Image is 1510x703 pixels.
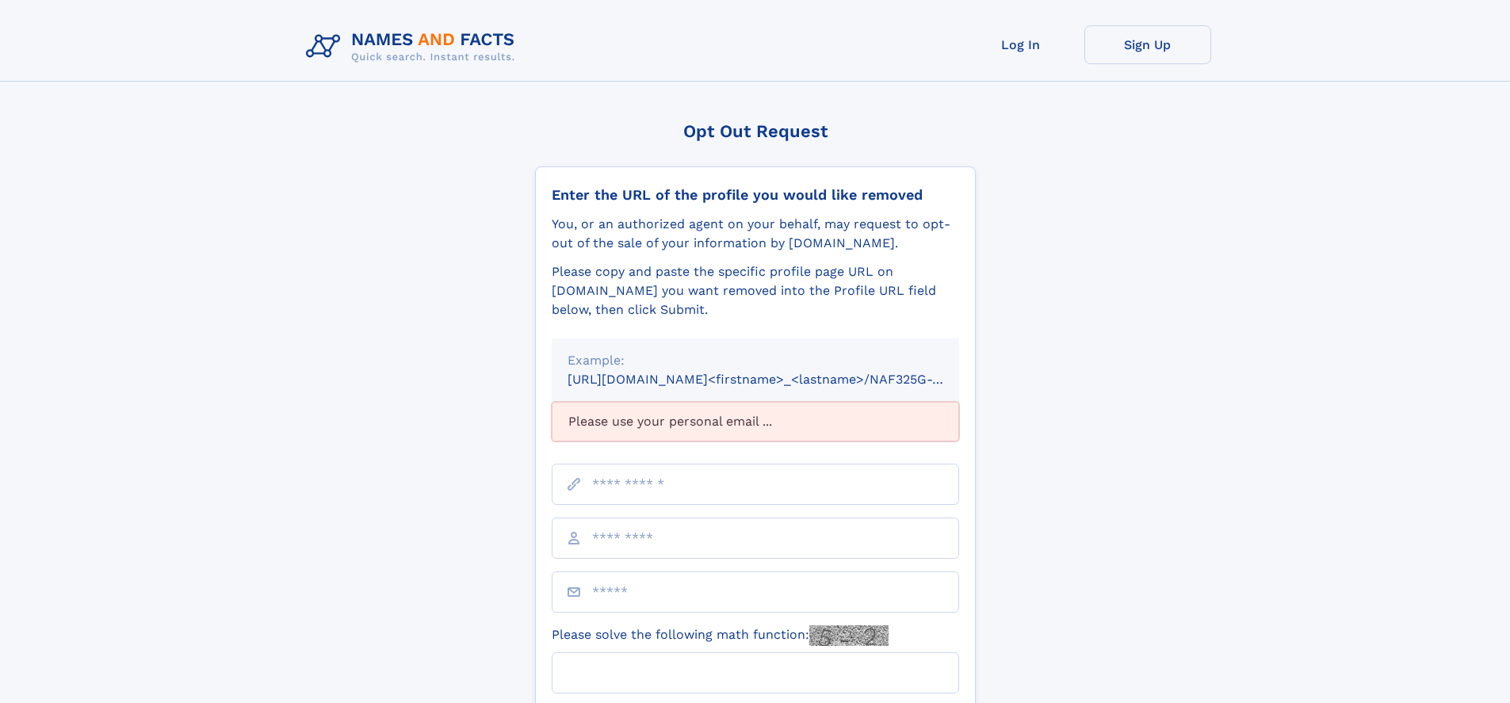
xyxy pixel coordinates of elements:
a: Sign Up [1084,25,1211,64]
div: Please copy and paste the specific profile page URL on [DOMAIN_NAME] you want removed into the Pr... [552,262,959,319]
div: Opt Out Request [535,121,976,141]
div: Enter the URL of the profile you would like removed [552,186,959,204]
div: You, or an authorized agent on your behalf, may request to opt-out of the sale of your informatio... [552,215,959,253]
img: Logo Names and Facts [300,25,528,68]
div: Please use your personal email ... [552,402,959,441]
div: Example: [568,351,943,370]
small: [URL][DOMAIN_NAME]<firstname>_<lastname>/NAF325G-xxxxxxxx [568,372,989,387]
label: Please solve the following math function: [552,625,889,646]
a: Log In [958,25,1084,64]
